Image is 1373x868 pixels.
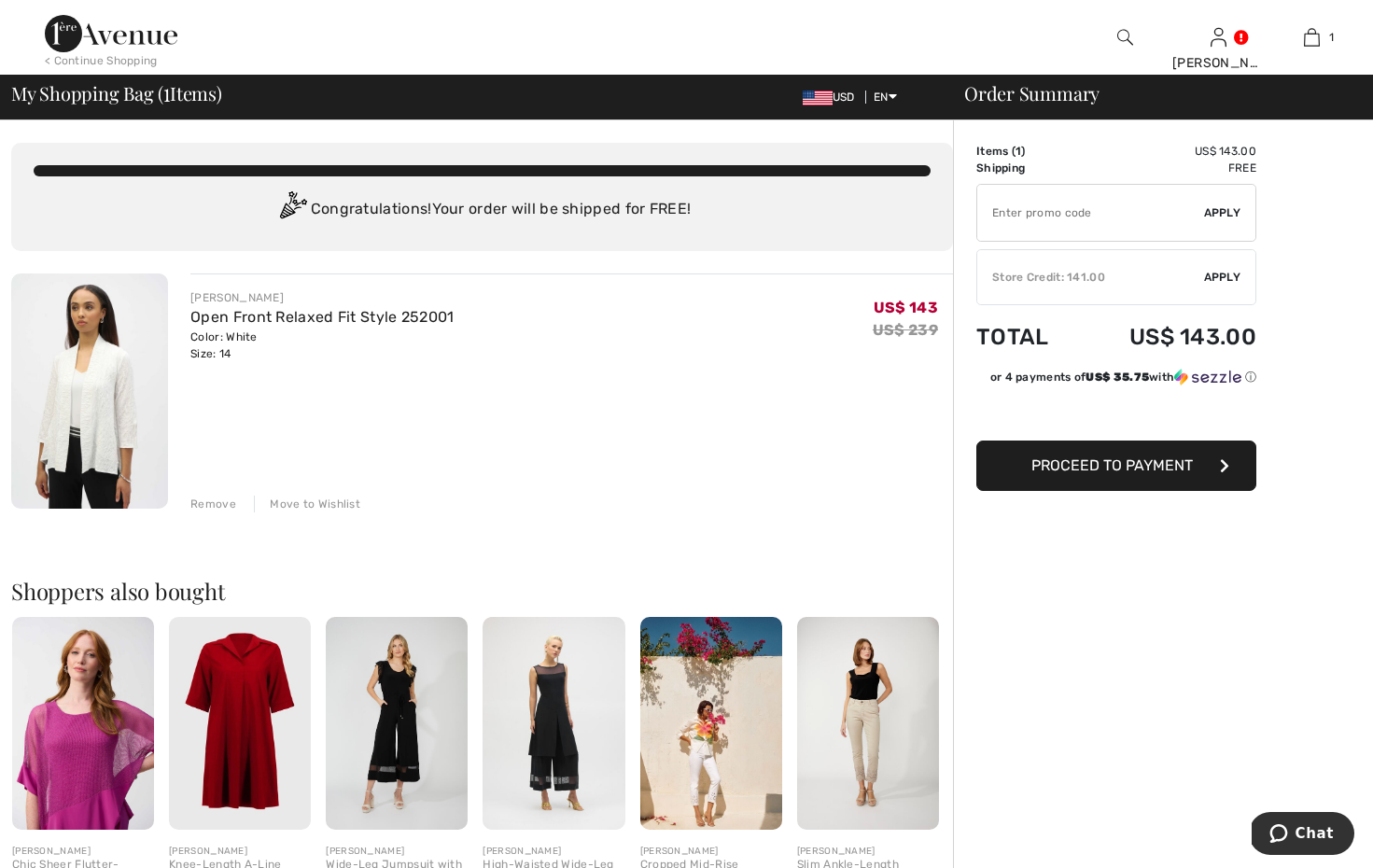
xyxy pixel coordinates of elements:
a: 1 [1266,26,1357,49]
img: Knee-Length A-Line Dress Style 251153 [169,617,311,830]
a: Sign In [1211,28,1226,46]
div: [PERSON_NAME] [1172,53,1264,73]
span: US$ 35.75 [1086,371,1149,384]
img: Wide-Leg Jumpsuit with Pockets Style 251037 [326,617,468,830]
span: Proceed to Payment [1031,456,1193,474]
td: Shipping [976,160,1078,176]
img: search the website [1117,26,1133,49]
td: Total [976,305,1078,369]
div: Store Credit: 141.00 [977,269,1204,286]
td: US$ 143.00 [1078,305,1256,369]
h2: Shoppers also bought [11,580,953,602]
img: Open Front Relaxed Fit Style 252001 [11,273,168,509]
td: Items ( ) [976,143,1078,160]
div: [PERSON_NAME] [169,845,311,859]
div: [PERSON_NAME] [326,845,468,859]
td: Free [1078,160,1256,176]
span: Apply [1204,269,1241,286]
span: 1 [1016,145,1021,158]
span: 1 [163,79,170,104]
img: High-Waisted Wide-Leg Trousers Style 252082 [483,617,624,830]
div: [PERSON_NAME] [640,845,782,859]
img: Congratulation2.svg [273,191,311,229]
span: USD [803,91,862,104]
div: Congratulations! Your order will be shipped for FREE! [34,191,931,229]
img: US Dollar [803,91,833,105]
td: US$ 143.00 [1078,143,1256,160]
span: My Shopping Bag ( Items) [11,84,222,103]
div: [PERSON_NAME] [12,845,154,859]
button: Proceed to Payment [976,441,1256,491]
span: EN [874,91,897,104]
img: Sezzle [1174,369,1241,385]
img: Cropped Mid-Rise Trousers Style 251965 [640,617,782,830]
div: Move to Wishlist [254,496,360,512]
img: Slim Ankle-Length Trousers Style 256743U [797,617,939,830]
div: or 4 payments of with [990,369,1256,385]
div: Color: White Size: 14 [190,329,455,362]
img: 1ère Avenue [45,15,177,52]
div: [PERSON_NAME] [797,845,939,859]
div: Remove [190,496,236,512]
img: My Info [1211,26,1226,49]
div: Order Summary [942,84,1362,103]
span: Apply [1204,204,1241,221]
iframe: Opens a widget where you can chat to one of our agents [1252,812,1354,859]
div: or 4 payments ofUS$ 35.75withSezzle Click to learn more about Sezzle [976,369,1256,392]
div: < Continue Shopping [45,52,158,69]
div: [PERSON_NAME] [190,289,455,306]
s: US$ 239 [873,321,938,339]
img: My Bag [1304,26,1320,49]
input: Promo code [977,185,1204,241]
span: US$ 143 [874,299,938,316]
div: [PERSON_NAME] [483,845,624,859]
iframe: PayPal-paypal [976,392,1256,434]
img: Chic Sheer Flutter-Sleeve Pullover Style 251092 [12,617,154,830]
span: 1 [1329,29,1334,46]
a: Open Front Relaxed Fit Style 252001 [190,308,455,326]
